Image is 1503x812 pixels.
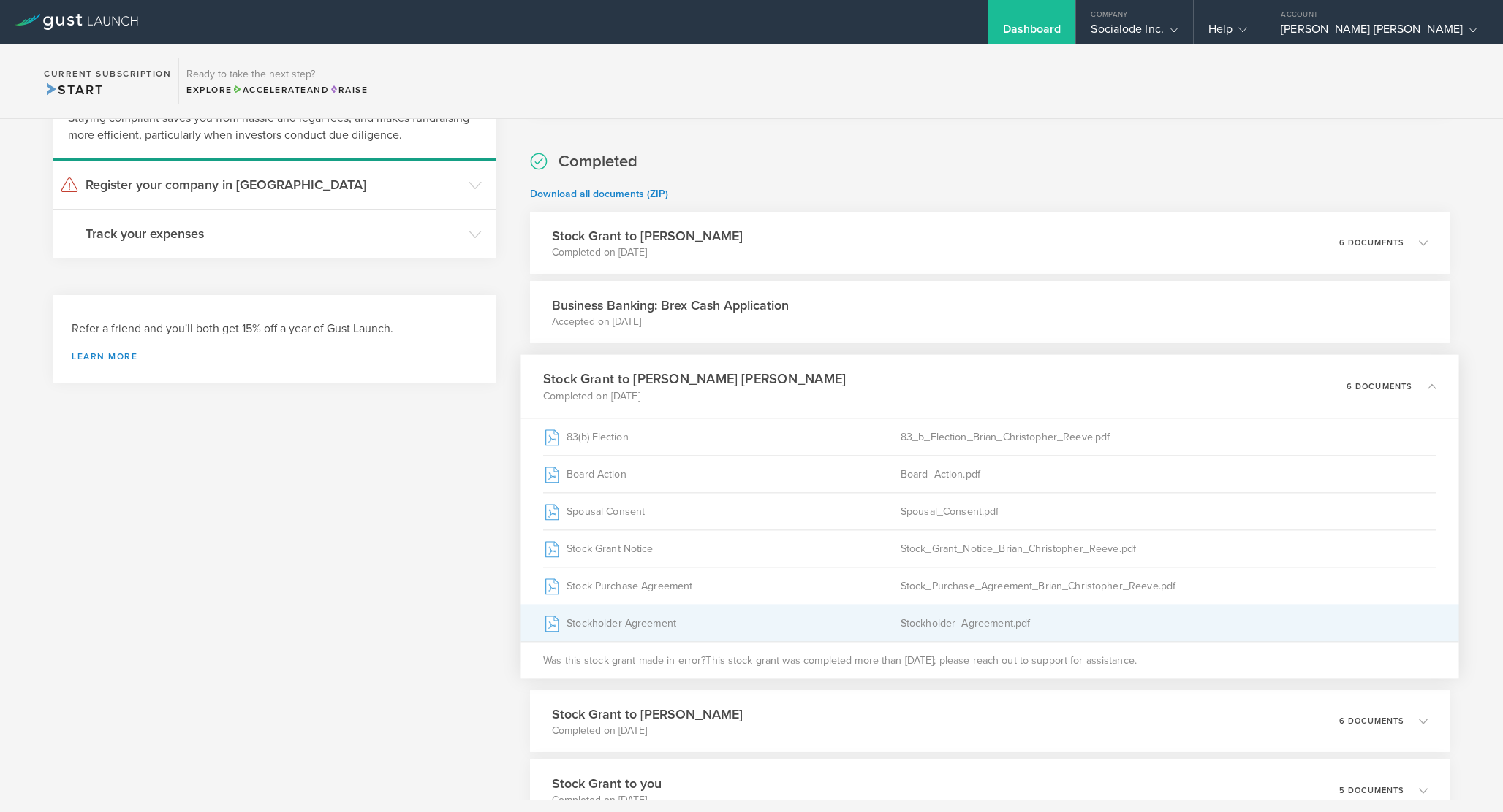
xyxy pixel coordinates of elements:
[552,724,743,738] p: Completed on [DATE]
[552,226,743,245] h3: Stock Grant to [PERSON_NAME]
[1339,239,1404,247] p: 6 documents
[552,315,789,329] p: Accepted on [DATE]
[543,530,901,567] div: Stock Grant Notice
[1339,717,1404,725] p: 6 documents
[86,175,461,194] h3: Register your company in [GEOGRAPHIC_DATA]
[543,369,846,389] h3: Stock Grant to [PERSON_NAME] [PERSON_NAME]
[901,567,1436,604] div: Stock_Purchase_Agreement_Brian_Christopher_Reeve.pdf
[329,85,368,95] span: Raise
[901,418,1436,455] div: 83_b_Election_Brian_Christopher_Reeve.pdf
[552,774,662,793] h3: Stock Grant to you
[72,321,478,337] h3: Refer a friend and you'll both get 15% off a year of Gust Launch.
[44,82,103,98] span: Start
[543,605,901,641] div: Stockholder Agreement
[1347,382,1413,390] p: 6 documents
[44,69,171,78] h2: Current Subscription
[86,224,461,243] h3: Track your expenses
[1003,22,1061,44] div: Dashboard
[901,493,1436,529] div: Spousal_Consent.pdf
[232,85,307,95] span: Accelerate
[232,85,330,95] span: and
[543,418,901,455] div: 83(b) Election
[552,245,743,260] p: Completed on [DATE]
[901,530,1436,567] div: Stock_Grant_Notice_Brian_Christopher_Reeve.pdf
[1339,786,1404,794] p: 5 documents
[1430,742,1503,812] iframe: Chat Widget
[530,188,668,200] a: Download all documents (ZIP)
[543,567,901,604] div: Stock Purchase Agreement
[72,352,478,361] a: Learn more
[543,388,846,403] p: Completed on [DATE]
[705,653,1137,667] span: This stock grant was completed more than [DATE]; please reach out to support for assistance.
[901,605,1436,641] div: Stockholder_Agreement.pdf
[543,493,901,529] div: Spousal Consent
[1091,22,1178,44] div: Socialode Inc.
[178,58,375,104] div: Ready to take the next step?ExploreAccelerateandRaise
[543,456,901,492] div: Board Action
[1281,22,1477,44] div: [PERSON_NAME] [PERSON_NAME]
[520,641,1458,678] div: Was this stock grant made in error?
[552,793,662,808] p: Completed on [DATE]
[901,456,1436,492] div: Board_Action.pdf
[1208,22,1247,44] div: Help
[186,69,368,80] h3: Ready to take the next step?
[559,151,637,172] h2: Completed
[552,296,789,315] h3: Business Banking: Brex Cash Application
[552,705,743,724] h3: Stock Grant to [PERSON_NAME]
[186,83,368,96] div: Explore
[53,96,496,161] div: Staying compliant saves you from hassle and legal fees, and makes fundraising more efficient, par...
